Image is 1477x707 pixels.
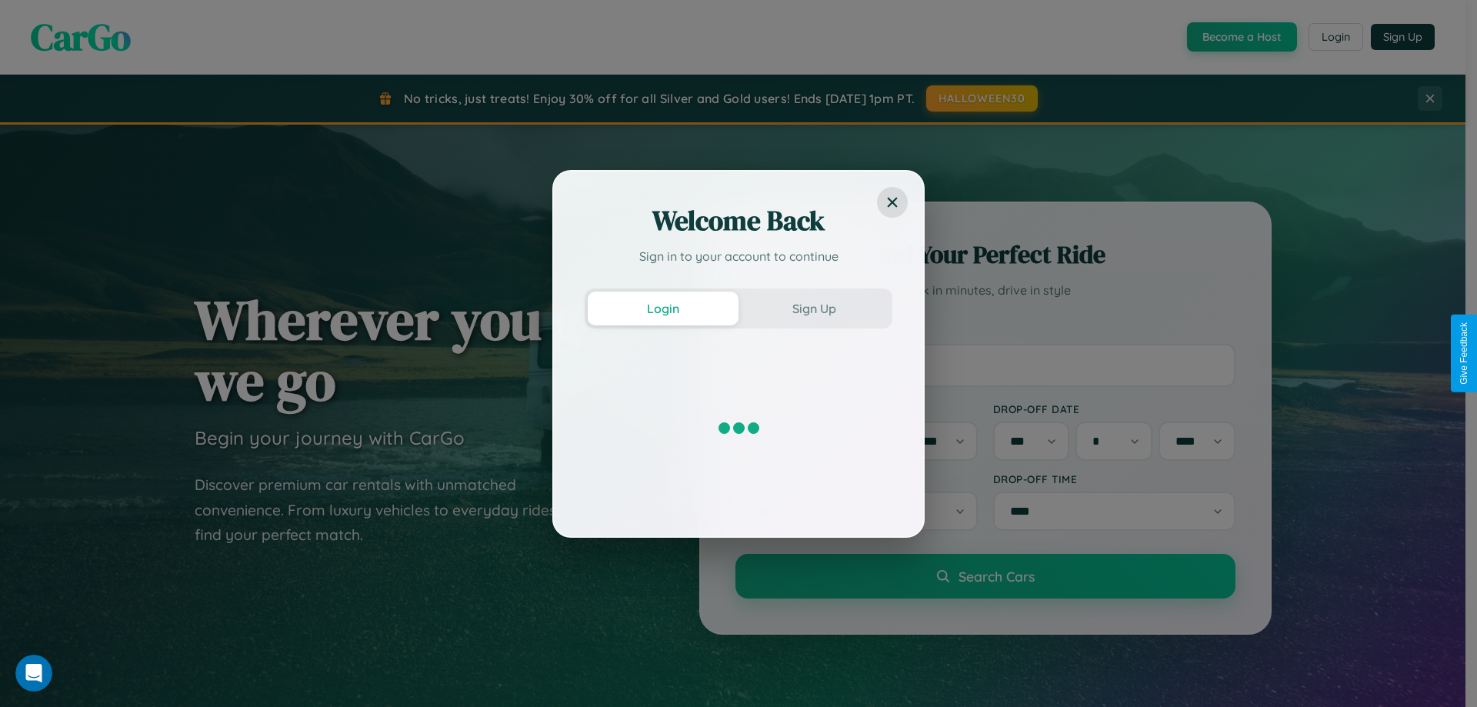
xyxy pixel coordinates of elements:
h2: Welcome Back [585,202,892,239]
p: Sign in to your account to continue [585,247,892,265]
div: Give Feedback [1459,322,1469,385]
button: Login [588,292,738,325]
button: Sign Up [738,292,889,325]
iframe: Intercom live chat [15,655,52,692]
